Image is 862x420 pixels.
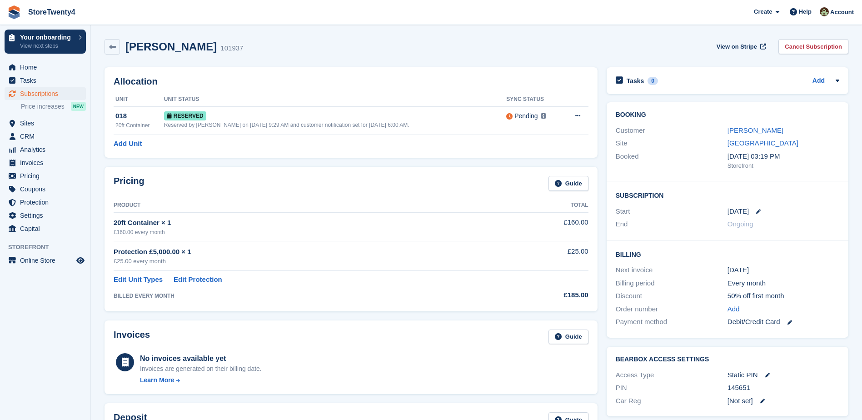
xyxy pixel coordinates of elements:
[114,218,500,228] div: 20ft Container × 1
[514,111,538,121] div: Pending
[7,5,21,19] img: stora-icon-8386f47178a22dfd0bd8f6a31ec36ba5ce8667c1dd55bd0f319d3a0aa187defe.svg
[20,74,75,87] span: Tasks
[114,92,164,107] th: Unit
[727,206,749,217] time: 2025-08-23 00:00:00 UTC
[616,304,727,315] div: Order number
[75,255,86,266] a: Preview store
[20,87,75,100] span: Subscriptions
[727,304,740,315] a: Add
[616,190,839,200] h2: Subscription
[115,121,164,130] div: 20ft Container
[20,222,75,235] span: Capital
[164,121,506,129] div: Reserved by [PERSON_NAME] on [DATE] 9:29 AM and customer notification set for [DATE] 6:00 AM.
[5,222,86,235] a: menu
[616,370,727,380] div: Access Type
[627,77,644,85] h2: Tasks
[114,330,150,345] h2: Invoices
[114,176,144,191] h2: Pricing
[616,356,839,363] h2: BearBox Access Settings
[500,290,588,300] div: £185.00
[114,275,163,285] a: Edit Unit Types
[114,139,142,149] a: Add Unit
[5,209,86,222] a: menu
[20,42,74,50] p: View next steps
[5,130,86,143] a: menu
[727,161,839,170] div: Storefront
[25,5,79,20] a: StoreTwenty4
[812,76,825,86] a: Add
[727,317,839,327] div: Debit/Credit Card
[21,102,65,111] span: Price increases
[727,151,839,162] div: [DATE] 03:19 PM
[727,278,839,289] div: Every month
[616,206,727,217] div: Start
[125,40,217,53] h2: [PERSON_NAME]
[717,42,757,51] span: View on Stripe
[616,265,727,275] div: Next invoice
[220,43,243,54] div: 101937
[20,34,74,40] p: Your onboarding
[8,243,90,252] span: Storefront
[71,102,86,111] div: NEW
[5,30,86,54] a: Your onboarding View next steps
[114,76,588,87] h2: Allocation
[727,220,753,228] span: Ongoing
[616,383,727,393] div: PIN
[616,219,727,230] div: End
[5,74,86,87] a: menu
[20,183,75,195] span: Coupons
[727,139,798,147] a: [GEOGRAPHIC_DATA]
[114,247,500,257] div: Protection £5,000.00 × 1
[20,156,75,169] span: Invoices
[20,196,75,209] span: Protection
[5,196,86,209] a: menu
[616,125,727,136] div: Customer
[114,257,500,266] div: £25.00 every month
[727,291,839,301] div: 50% off first month
[5,117,86,130] a: menu
[20,254,75,267] span: Online Store
[727,370,839,380] div: Static PIN
[20,130,75,143] span: CRM
[20,117,75,130] span: Sites
[164,92,506,107] th: Unit Status
[830,8,854,17] span: Account
[5,143,86,156] a: menu
[778,39,848,54] a: Cancel Subscription
[140,353,262,364] div: No invoices available yet
[648,77,658,85] div: 0
[713,39,768,54] a: View on Stripe
[5,254,86,267] a: menu
[20,143,75,156] span: Analytics
[5,156,86,169] a: menu
[140,375,174,385] div: Learn More
[616,111,839,119] h2: Booking
[616,151,727,170] div: Booked
[5,170,86,182] a: menu
[21,101,86,111] a: Price increases NEW
[616,138,727,149] div: Site
[616,278,727,289] div: Billing period
[20,170,75,182] span: Pricing
[616,250,839,259] h2: Billing
[616,396,727,406] div: Car Reg
[164,111,206,120] span: Reserved
[20,61,75,74] span: Home
[5,183,86,195] a: menu
[754,7,772,16] span: Create
[174,275,222,285] a: Edit Protection
[5,61,86,74] a: menu
[727,396,839,406] div: [Not set]
[616,317,727,327] div: Payment method
[5,87,86,100] a: menu
[114,228,500,236] div: £160.00 every month
[616,291,727,301] div: Discount
[140,364,262,374] div: Invoices are generated on their billing date.
[727,265,839,275] div: [DATE]
[799,7,812,16] span: Help
[20,209,75,222] span: Settings
[140,375,262,385] a: Learn More
[548,176,588,191] a: Guide
[500,198,588,213] th: Total
[541,113,546,119] img: icon-info-grey-7440780725fd019a000dd9b08b2336e03edf1995a4989e88bcd33f0948082b44.svg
